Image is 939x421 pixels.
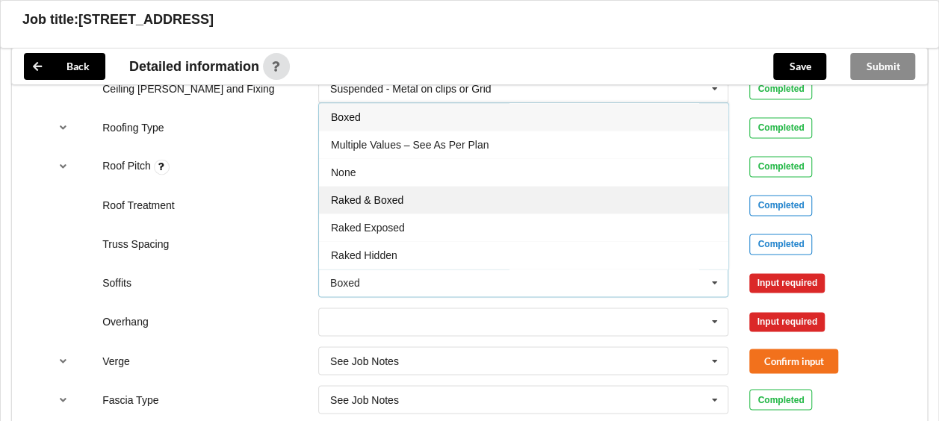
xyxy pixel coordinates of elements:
[49,153,78,180] button: reference-toggle
[102,199,175,211] label: Roof Treatment
[49,347,78,374] button: reference-toggle
[102,238,169,250] label: Truss Spacing
[773,53,826,80] button: Save
[331,249,397,261] span: Raked Hidden
[749,349,838,373] button: Confirm input
[102,277,131,289] label: Soffits
[749,273,825,293] div: Input required
[102,83,274,95] label: Ceiling [PERSON_NAME] and Fixing
[24,53,105,80] button: Back
[331,166,356,178] span: None
[331,111,361,123] span: Boxed
[330,394,399,405] div: See Job Notes
[49,386,78,413] button: reference-toggle
[330,355,399,366] div: See Job Notes
[749,234,812,255] div: Completed
[102,355,130,367] label: Verge
[331,139,489,151] span: Multiple Values – See As Per Plan
[102,316,148,328] label: Overhang
[749,195,812,216] div: Completed
[102,393,158,405] label: Fascia Type
[78,11,214,28] h3: [STREET_ADDRESS]
[129,60,259,73] span: Detailed information
[331,194,403,206] span: Raked & Boxed
[749,117,812,138] div: Completed
[49,114,78,141] button: reference-toggle
[330,84,492,94] div: Suspended - Metal on clips or Grid
[749,389,812,410] div: Completed
[749,156,812,177] div: Completed
[22,11,78,28] h3: Job title:
[102,160,153,172] label: Roof Pitch
[102,122,164,134] label: Roofing Type
[331,222,405,234] span: Raked Exposed
[749,312,825,331] div: Input required
[749,78,812,99] div: Completed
